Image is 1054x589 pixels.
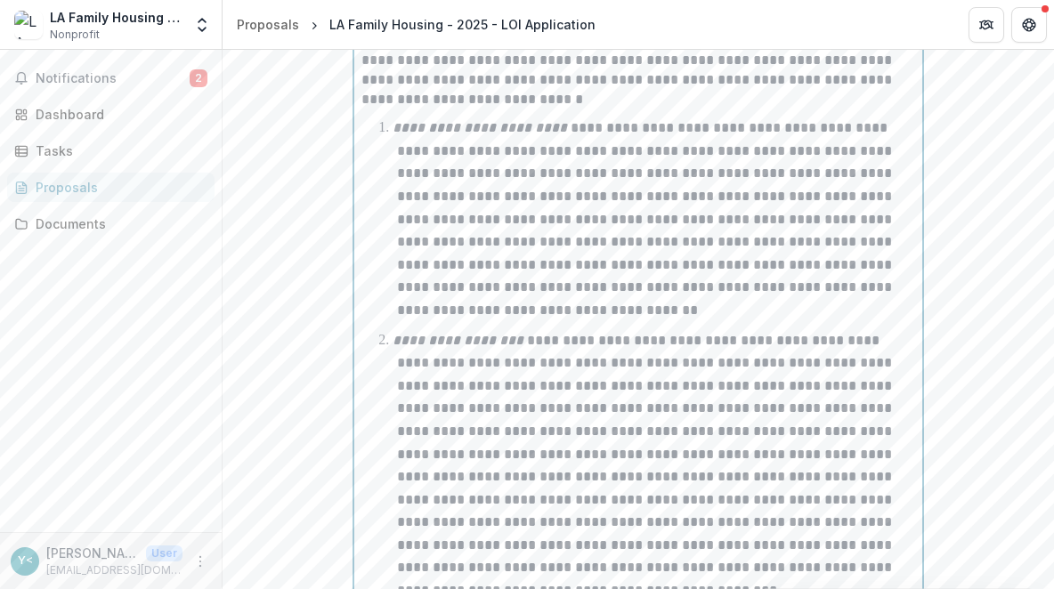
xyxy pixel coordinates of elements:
button: Open entity switcher [190,7,215,43]
p: [EMAIL_ADDRESS][DOMAIN_NAME] [46,562,182,578]
a: Proposals [230,12,306,37]
button: Partners [969,7,1004,43]
div: Dashboard [36,105,200,124]
p: User [146,545,182,561]
div: Proposals [36,178,200,197]
img: LA Family Housing Corporation [14,11,43,39]
div: LA Family Housing - 2025 - LOI Application [329,15,596,34]
div: LA Family Housing Corporation [50,8,182,27]
a: Proposals [7,173,215,202]
button: Notifications2 [7,64,215,93]
div: Yarely Lopez <ylopez@lafh.org> <ylopez@lafh.org> [18,555,33,567]
div: Tasks [36,141,200,160]
div: Documents [36,214,200,233]
div: Proposals [237,15,299,34]
nav: breadcrumb [230,12,603,37]
a: Dashboard [7,100,215,129]
span: Nonprofit [50,27,100,43]
button: More [190,551,211,572]
p: [PERSON_NAME] <[EMAIL_ADDRESS][DOMAIN_NAME]> <[EMAIL_ADDRESS][DOMAIN_NAME]> [46,544,139,562]
span: 2 [190,69,207,87]
button: Get Help [1011,7,1047,43]
span: Notifications [36,71,190,86]
a: Tasks [7,136,215,165]
a: Documents [7,209,215,238]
